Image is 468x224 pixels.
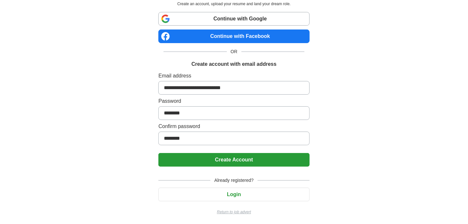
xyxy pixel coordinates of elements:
a: Continue with Google [158,12,309,26]
button: Login [158,188,309,201]
h1: Create account with email address [191,60,276,68]
span: OR [227,48,241,55]
label: Confirm password [158,123,309,130]
a: Continue with Facebook [158,29,309,43]
p: Create an account, upload your resume and land your dream role. [160,1,308,7]
a: Login [158,192,309,197]
label: Password [158,97,309,105]
a: Return to job advert [158,209,309,215]
span: Already registered? [210,177,257,184]
button: Create Account [158,153,309,167]
label: Email address [158,72,309,80]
